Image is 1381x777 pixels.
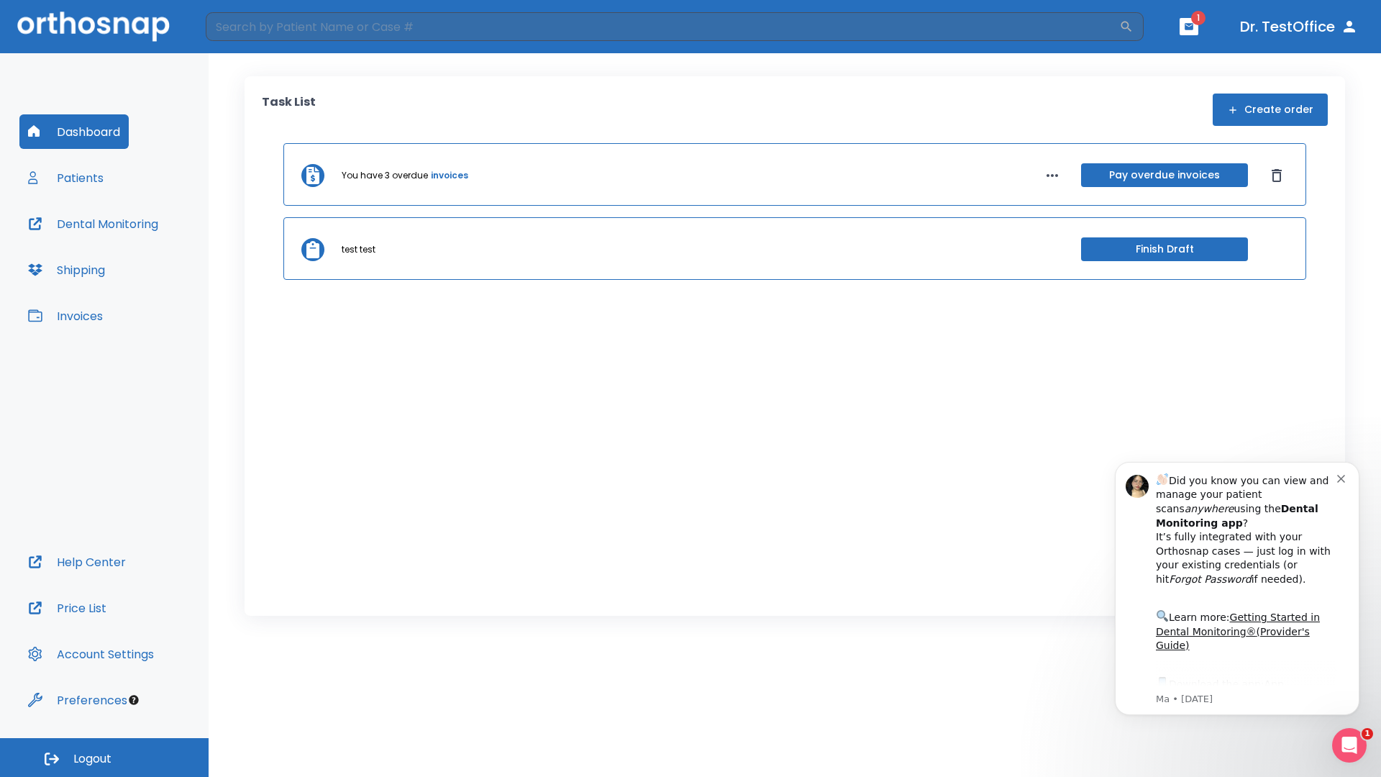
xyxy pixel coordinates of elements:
[19,683,136,717] button: Preferences
[1213,94,1328,126] button: Create order
[19,637,163,671] button: Account Settings
[206,12,1119,41] input: Search by Patient Name or Case #
[63,238,191,264] a: App Store
[1234,14,1364,40] button: Dr. TestOffice
[19,114,129,149] button: Dashboard
[1332,728,1367,763] iframe: Intercom live chat
[1081,163,1248,187] button: Pay overdue invoices
[63,235,244,308] div: Download the app: | ​ Let us know if you need help getting started!
[1093,440,1381,738] iframe: Intercom notifications message
[19,545,135,579] button: Help Center
[17,12,170,41] img: Orthosnap
[244,31,255,42] button: Dismiss notification
[127,694,140,706] div: Tooltip anchor
[19,206,167,241] button: Dental Monitoring
[19,253,114,287] button: Shipping
[19,299,111,333] button: Invoices
[342,243,375,256] p: test test
[342,169,428,182] p: You have 3 overdue
[1081,237,1248,261] button: Finish Draft
[19,591,115,625] button: Price List
[1362,728,1373,740] span: 1
[19,160,112,195] button: Patients
[1191,11,1205,25] span: 1
[73,751,111,767] span: Logout
[262,94,316,126] p: Task List
[431,169,468,182] a: invoices
[63,253,244,265] p: Message from Ma, sent 2w ago
[1265,164,1288,187] button: Dismiss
